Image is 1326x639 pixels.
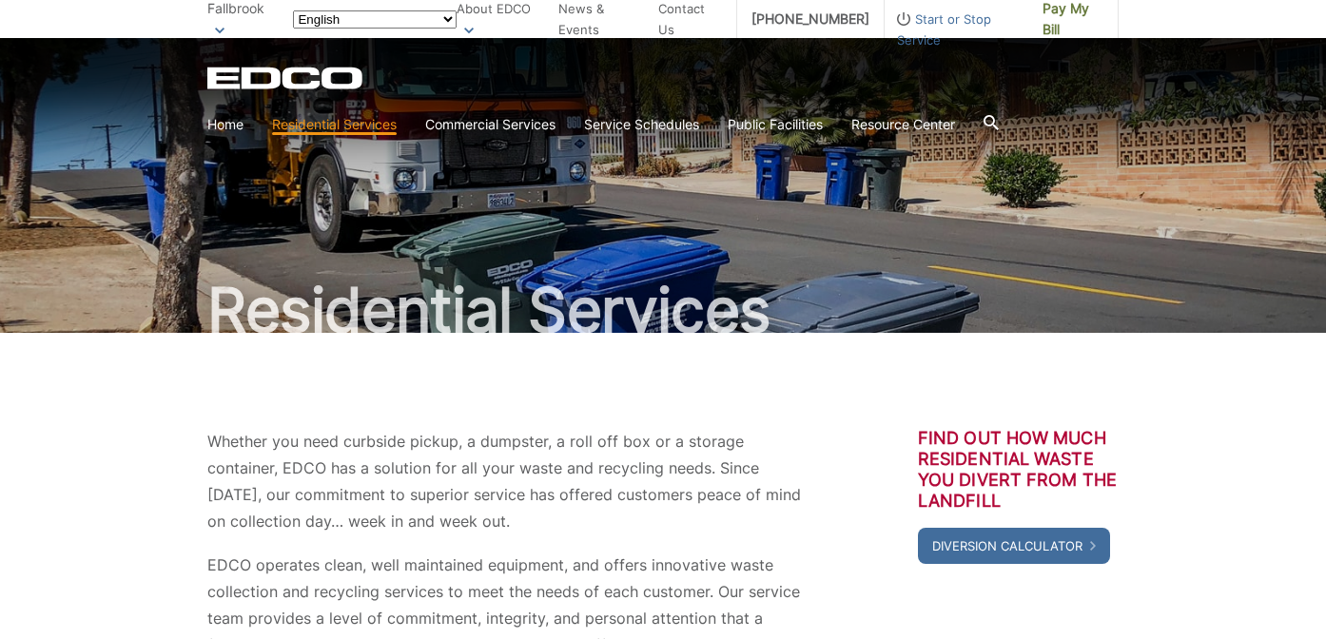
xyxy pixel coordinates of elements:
a: Home [207,114,244,135]
a: Diversion Calculator [918,528,1110,564]
a: Resource Center [851,114,955,135]
a: Service Schedules [584,114,699,135]
a: Commercial Services [425,114,556,135]
h1: Residential Services [207,280,1119,340]
p: Whether you need curbside pickup, a dumpster, a roll off box or a storage container, EDCO has a s... [207,428,803,534]
a: Residential Services [272,114,397,135]
a: EDCD logo. Return to the homepage. [207,67,365,89]
h3: Find out how much residential waste you divert from the landfill [918,428,1119,512]
a: Public Facilities [728,114,823,135]
select: Select a language [293,10,457,29]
